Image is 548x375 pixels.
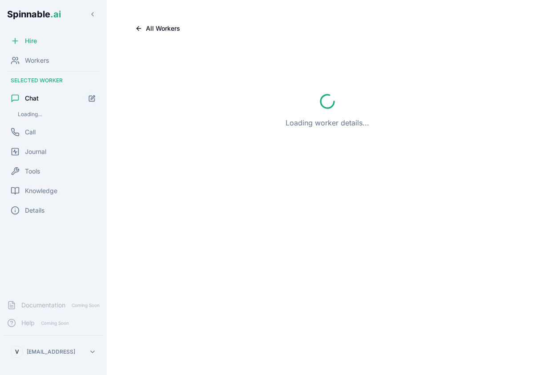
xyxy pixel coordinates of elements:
button: V[EMAIL_ADDRESS] [7,343,100,361]
span: Call [25,128,36,137]
span: Details [25,206,44,215]
div: Selected Worker [4,73,103,88]
button: Start new chat [85,91,100,106]
span: .ai [50,9,61,20]
p: [EMAIL_ADDRESS] [27,348,75,355]
span: Tools [25,167,40,176]
span: Hire [25,36,37,45]
span: Journal [25,147,46,156]
span: Knowledge [25,186,57,195]
span: Documentation [21,301,65,310]
span: Spinnable [7,9,61,20]
span: Chat [25,94,39,103]
button: All Workers [128,21,187,36]
span: Workers [25,56,49,65]
span: Coming Soon [38,319,72,327]
span: Coming Soon [69,301,102,310]
span: Help [21,319,35,327]
p: Loading worker details... [286,117,369,128]
span: V [15,348,19,355]
div: Loading... [14,109,100,120]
